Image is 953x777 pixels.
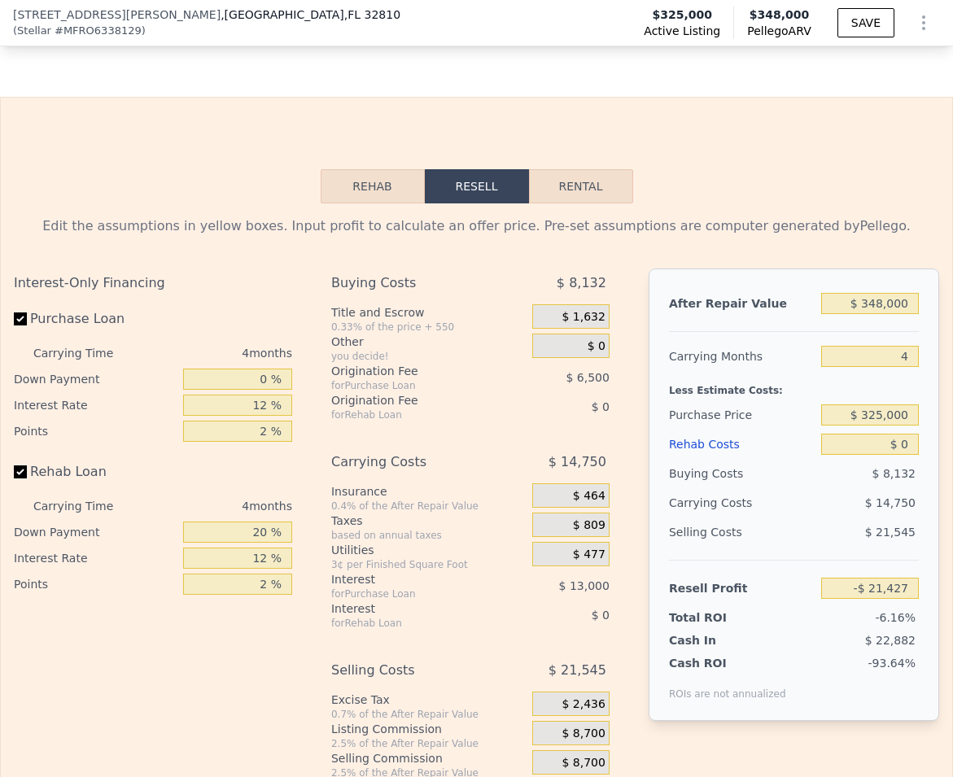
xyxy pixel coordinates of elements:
span: $ 8,132 [557,268,606,298]
span: $ 464 [573,489,605,504]
button: Resell [425,169,529,203]
span: $ 0 [592,609,610,622]
span: -6.16% [875,611,916,624]
span: $ 13,000 [559,579,610,592]
div: Buying Costs [331,268,494,298]
div: 0.7% of the After Repair Value [331,708,526,721]
div: Resell Profit [669,574,815,603]
div: Carrying Costs [669,488,760,517]
div: based on annual taxes [331,529,526,542]
div: you decide! [331,350,526,363]
div: Title and Escrow [331,304,526,321]
button: Show Options [907,7,940,39]
span: $ 0 [588,339,605,354]
span: $ 8,700 [562,727,605,741]
div: ( ) [13,23,146,39]
div: for Purchase Loan [331,379,494,392]
div: Origination Fee [331,363,494,379]
div: 2.5% of the After Repair Value [331,737,526,750]
div: After Repair Value [669,289,815,318]
div: Total ROI [669,609,760,626]
span: $ 8,132 [872,467,916,480]
span: $348,000 [750,8,810,21]
span: Pellego ARV [747,23,811,39]
div: Carrying Costs [331,447,494,477]
div: Taxes [331,513,526,529]
span: -93.64% [868,657,916,670]
div: Carrying Time [33,340,128,366]
span: $ 477 [573,548,605,562]
span: $ 8,700 [562,756,605,770]
div: Carrying Months [669,342,815,371]
span: Active Listing [644,23,720,39]
span: $ 14,750 [865,496,916,509]
div: for Purchase Loan [331,587,494,600]
div: Interest Rate [14,545,177,571]
div: Points [14,418,177,444]
input: Rehab Loan [14,465,27,478]
span: $ 21,545 [549,656,606,685]
div: Cash ROI [669,655,786,671]
div: Other [331,334,526,350]
div: 0.33% of the price + 550 [331,321,526,334]
div: Down Payment [14,519,177,545]
div: Interest [331,571,494,587]
span: [STREET_ADDRESS][PERSON_NAME] [13,7,221,23]
div: 3¢ per Finished Square Foot [331,558,526,571]
div: Rehab Costs [669,430,815,459]
div: for Rehab Loan [331,617,494,630]
div: Selling Costs [669,517,815,547]
div: Interest-Only Financing [14,268,292,298]
div: Points [14,571,177,597]
span: $ 6,500 [566,371,610,384]
div: Excise Tax [331,692,526,708]
span: $ 1,632 [562,310,605,325]
div: Buying Costs [669,459,815,488]
span: $ 14,750 [549,447,606,477]
input: Purchase Loan [14,312,27,325]
div: Down Payment [14,366,177,392]
div: 4 months [134,340,292,366]
label: Rehab Loan [14,457,177,487]
span: Stellar [17,23,51,39]
span: , [GEOGRAPHIC_DATA] [221,7,400,23]
span: $ 809 [573,518,605,533]
div: ROIs are not annualized [669,671,786,701]
span: , FL 32810 [344,8,400,21]
div: Purchase Price [669,400,815,430]
div: Cash In [669,632,760,648]
span: $325,000 [653,7,713,23]
div: Utilities [331,542,526,558]
div: Edit the assumptions in yellow boxes. Input profit to calculate an offer price. Pre-set assumptio... [14,216,939,236]
div: Listing Commission [331,721,526,737]
div: 0.4% of the After Repair Value [331,500,526,513]
span: $ 2,436 [562,697,605,712]
label: Purchase Loan [14,304,177,334]
div: Selling Commission [331,750,526,766]
div: Interest [331,600,494,617]
div: Interest Rate [14,392,177,418]
button: SAVE [837,8,894,37]
div: Insurance [331,483,526,500]
div: Less Estimate Costs: [669,371,919,400]
span: $ 21,545 [865,526,916,539]
div: for Rehab Loan [331,408,494,421]
span: # MFRO6338129 [55,23,142,39]
div: Carrying Time [33,493,128,519]
button: Rental [529,169,633,203]
span: $ 0 [592,400,610,413]
button: Rehab [321,169,425,203]
div: Selling Costs [331,656,494,685]
div: 4 months [134,493,292,519]
span: $ 22,882 [865,634,916,647]
div: Origination Fee [331,392,494,408]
